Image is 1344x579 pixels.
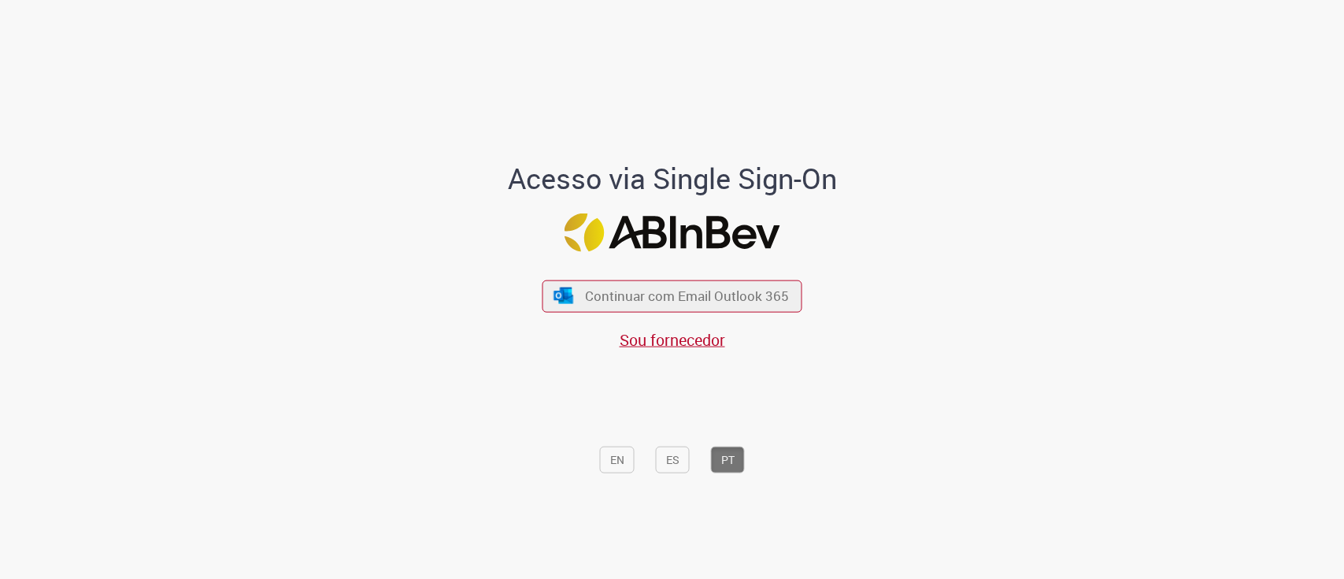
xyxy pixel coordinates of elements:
[656,447,690,473] button: ES
[620,329,725,351] a: Sou fornecedor
[552,288,574,304] img: ícone Azure/Microsoft 360
[542,280,802,312] button: ícone Azure/Microsoft 360 Continuar com Email Outlook 365
[454,163,890,195] h1: Acesso via Single Sign-On
[565,213,780,252] img: Logo ABInBev
[600,447,635,473] button: EN
[711,447,745,473] button: PT
[585,287,789,305] span: Continuar com Email Outlook 365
